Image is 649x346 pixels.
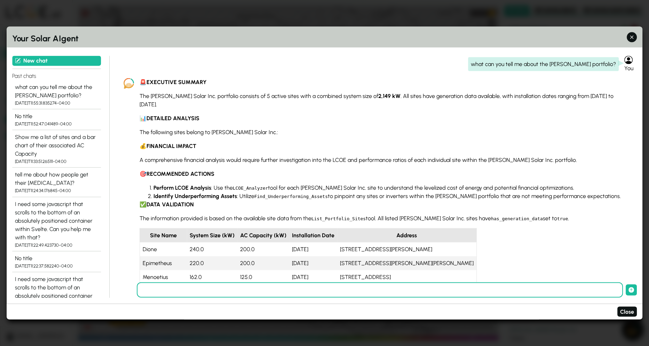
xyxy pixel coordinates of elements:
div: [DATE]T11:22:37.582240-04:00 [15,262,98,269]
code: LCOE_Analyzer [233,186,268,191]
code: List_Portfolio_Sites [311,216,366,221]
p: 🎯 [140,170,626,178]
td: 200.0 [237,242,289,256]
td: [STREET_ADDRESS] [337,270,477,284]
strong: DETAILED ANALYSIS [147,115,199,122]
div: what can you tell me about the [PERSON_NAME] portfolio? [15,83,98,99]
td: [STREET_ADDRESS][PERSON_NAME][PERSON_NAME] [337,256,477,270]
strong: EXECUTIVE SUMMARY [147,79,207,85]
div: You [624,64,637,73]
th: Address [337,228,477,242]
p: The [PERSON_NAME] Solar Inc. portfolio consists of 5 active sites with a combined system size of ... [140,92,626,109]
div: No title [15,254,98,262]
button: Close [617,307,637,317]
div: what can you tell me about the [PERSON_NAME] portfolio? [468,57,619,71]
td: 220.0 [187,256,237,270]
div: tell me about how people get their [MEDICAL_DATA]? [15,171,98,187]
p: 🚨 [140,78,626,86]
p: The following sites belong to [PERSON_NAME] Solar Inc.: [140,128,626,137]
button: I need some javascript that scrolls to the bottom of an absolutely positioned container within Sv... [12,197,101,251]
img: LCOE.ai [124,78,134,89]
td: [DATE] [289,270,337,284]
td: Dione [140,242,187,256]
code: true [557,216,568,221]
li: : Utilize to pinpoint any sites or inverters within the [PERSON_NAME] portfolio that are not meet... [153,192,626,200]
th: Site Name [140,228,187,242]
td: Menoetius [140,270,187,284]
h2: Your Solar AIgent [12,32,637,45]
div: [DATE]T11:24:34.176845-04:00 [15,187,98,194]
td: [DATE] [289,256,337,270]
div: No title [15,112,98,120]
td: [DATE] [289,242,337,256]
th: Installation Date [289,228,337,242]
strong: Perform LCOE Analysis [153,184,211,191]
td: Epimetheus [140,256,187,270]
th: AC Capacity (kW) [237,228,289,242]
p: 📊 [140,114,626,123]
strong: DATA VALIDATION [147,201,194,208]
p: The information provided is based on the available site data from the tool. All listed [PERSON_NA... [140,214,626,223]
code: has_generation_data [491,216,543,221]
p: A comprehensive financial analysis would require further investigation into the LCOE and performa... [140,156,626,164]
strong: FINANCIAL IMPACT [147,143,196,149]
h4: Past chats [12,68,101,80]
div: [DATE]T11:33:51.265111-04:00 [15,158,98,165]
p: ✅ [140,200,626,209]
div: I need some javascript that scrolls to the bottom of an absolutely positioned container within Sv... [15,275,98,316]
li: : Use the tool for each [PERSON_NAME] Solar Inc. site to understand the levelized cost of energy ... [153,184,626,192]
button: I need some javascript that scrolls to the bottom of an absolutely positioned container within Sv... [12,272,101,326]
div: I need some javascript that scrolls to the bottom of an absolutely positioned container within Sv... [15,200,98,241]
th: System Size (kW) [187,228,237,242]
button: No title [DATE]T11:52:47.041489-04:00 [12,109,101,130]
strong: 2,149 kW [378,93,401,99]
strong: Identify Underperforming Assets [153,193,237,199]
button: New chat [12,56,101,66]
td: 162.0 [187,270,237,284]
div: [DATE]T11:22:49.423730-04:00 [15,241,98,248]
td: 125.0 [237,270,289,284]
td: [STREET_ADDRESS][PERSON_NAME] [337,242,477,256]
div: Show me a list of sites and a bar chart of their associated AC Capacity [15,133,98,158]
td: 200.0 [237,256,289,270]
p: 💰 [140,142,626,150]
td: 240.0 [187,242,237,256]
strong: RECOMMENDED ACTIONS [147,171,214,177]
button: Show me a list of sites and a bar chart of their associated AC Capacity [DATE]T11:33:51.265111-04:00 [12,130,101,168]
code: Find_Underperforming_Assets [254,194,328,199]
div: [DATE]T11:52:47.041489-04:00 [15,120,98,127]
button: what can you tell me about the [PERSON_NAME] portfolio? [DATE]T11:55:31.835274-04:00 [12,80,101,109]
button: No title [DATE]T11:22:37.582240-04:00 [12,251,101,272]
button: tell me about how people get their [MEDICAL_DATA]? [DATE]T11:24:34.176845-04:00 [12,168,101,197]
div: [DATE]T11:55:31.835274-04:00 [15,99,98,106]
